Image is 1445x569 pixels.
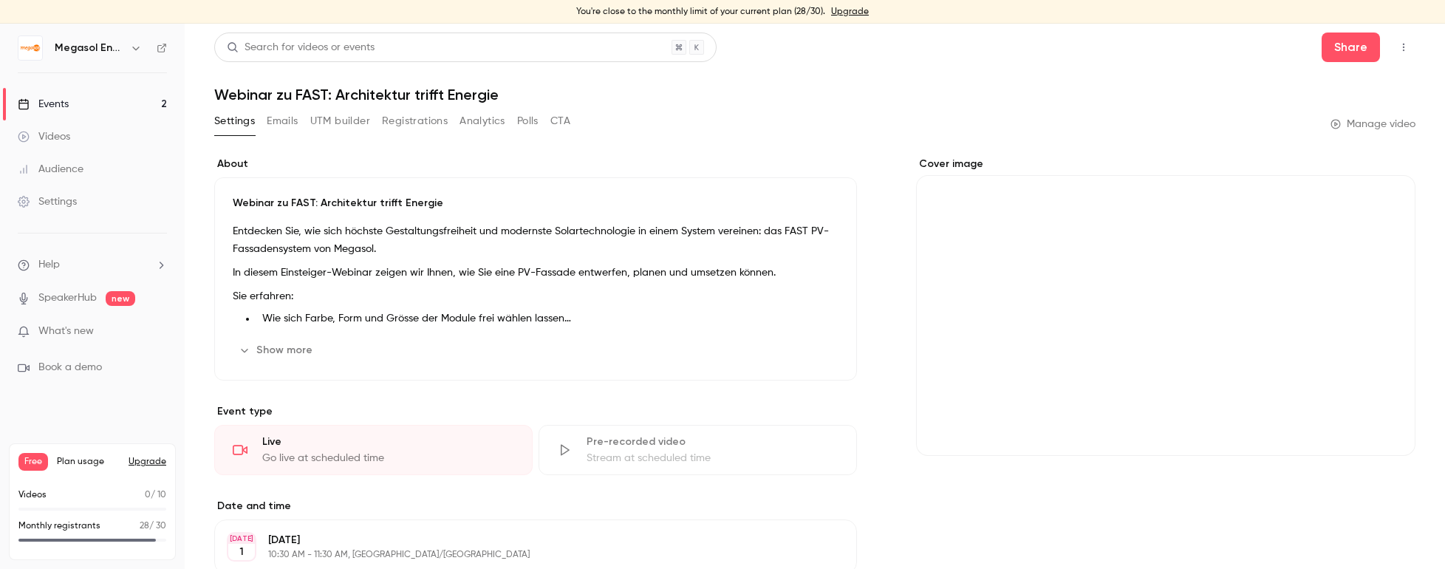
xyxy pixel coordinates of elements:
[38,360,102,375] span: Book a demo
[460,109,505,133] button: Analytics
[140,519,166,533] p: / 30
[214,404,857,419] p: Event type
[1322,33,1380,62] button: Share
[214,157,857,171] label: About
[233,222,838,258] p: Entdecken Sie, wie sich höchste Gestaltungsfreiheit und modernste Solartechnologie in einem Syste...
[587,435,838,449] div: Pre-recorded video
[233,264,838,282] p: In diesem Einsteiger-Webinar zeigen wir Ihnen, wie Sie eine PV-Fassade entwerfen, planen und umse...
[214,425,533,475] div: LiveGo live at scheduled time
[239,545,244,559] p: 1
[268,533,779,548] p: [DATE]
[587,451,838,466] div: Stream at scheduled time
[106,291,135,306] span: new
[38,257,60,273] span: Help
[18,36,42,60] img: Megasol Energie AG
[233,287,838,305] p: Sie erfahren:
[916,157,1415,456] section: Cover image
[233,196,838,211] p: Webinar zu FAST: Architektur trifft Energie
[18,453,48,471] span: Free
[916,157,1415,171] label: Cover image
[310,109,370,133] button: UTM builder
[38,324,94,339] span: What's new
[214,86,1415,103] h1: Webinar zu FAST: Architektur trifft Energie
[57,456,120,468] span: Plan usage
[382,109,448,133] button: Registrations
[831,6,869,18] a: Upgrade
[233,338,321,362] button: Show more
[262,451,514,466] div: Go live at scheduled time
[256,311,838,327] li: Wie sich Farbe, Form und Grösse der Module frei wählen lassen
[140,522,149,531] span: 28
[18,194,77,209] div: Settings
[18,97,69,112] div: Events
[214,499,857,514] label: Date and time
[18,257,167,273] li: help-dropdown-opener
[129,456,166,468] button: Upgrade
[145,488,166,502] p: / 10
[262,435,514,449] div: Live
[267,109,298,133] button: Emails
[517,109,539,133] button: Polls
[38,290,97,306] a: SpeakerHub
[18,129,70,144] div: Videos
[1330,117,1415,132] a: Manage video
[228,534,255,544] div: [DATE]
[214,109,255,133] button: Settings
[268,549,779,561] p: 10:30 AM - 11:30 AM, [GEOGRAPHIC_DATA]/[GEOGRAPHIC_DATA]
[18,162,83,177] div: Audience
[18,488,47,502] p: Videos
[145,491,151,500] span: 0
[550,109,570,133] button: CTA
[18,519,100,533] p: Monthly registrants
[227,40,375,55] div: Search for videos or events
[55,41,124,55] h6: Megasol Energie AG
[539,425,857,475] div: Pre-recorded videoStream at scheduled time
